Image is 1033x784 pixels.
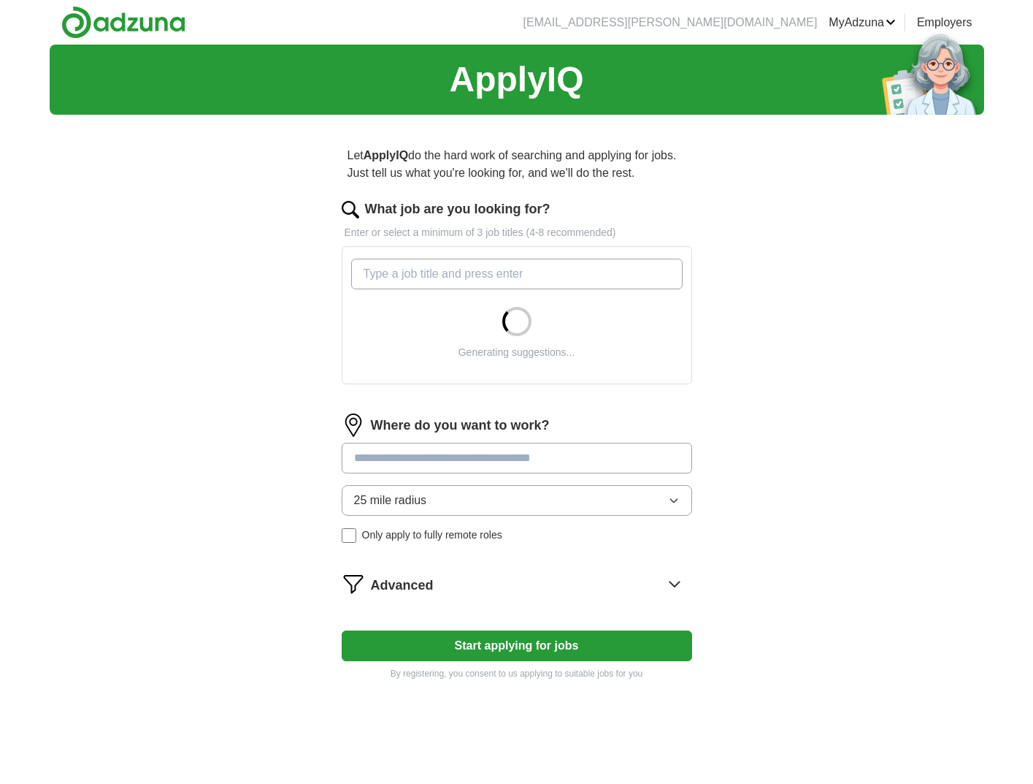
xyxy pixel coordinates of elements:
div: Generating suggestions... [458,345,575,360]
input: Type a job title and press enter [351,259,683,289]
span: 25 mile radius [354,492,427,509]
li: [EMAIL_ADDRESS][PERSON_NAME][DOMAIN_NAME] [523,14,818,31]
span: Only apply to fully remote roles [362,528,502,543]
p: Enter or select a minimum of 3 job titles (4-8 recommended) [342,225,692,240]
span: Advanced [371,576,434,595]
img: location.png [342,414,365,437]
label: What job are you looking for? [365,199,550,219]
a: MyAdzuna [829,14,896,31]
h1: ApplyIQ [449,53,583,106]
button: Start applying for jobs [342,631,692,661]
button: 25 mile radius [342,485,692,516]
img: search.png [342,201,359,218]
input: Only apply to fully remote roles [342,528,356,543]
img: Adzuna logo [61,6,185,39]
label: Where do you want to work? [371,416,550,435]
img: filter [342,572,365,595]
p: Let do the hard work of searching and applying for jobs. Just tell us what you're looking for, an... [342,141,692,188]
strong: ApplyIQ [364,149,408,161]
a: Employers [917,14,972,31]
p: By registering, you consent to us applying to suitable jobs for you [342,667,692,680]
